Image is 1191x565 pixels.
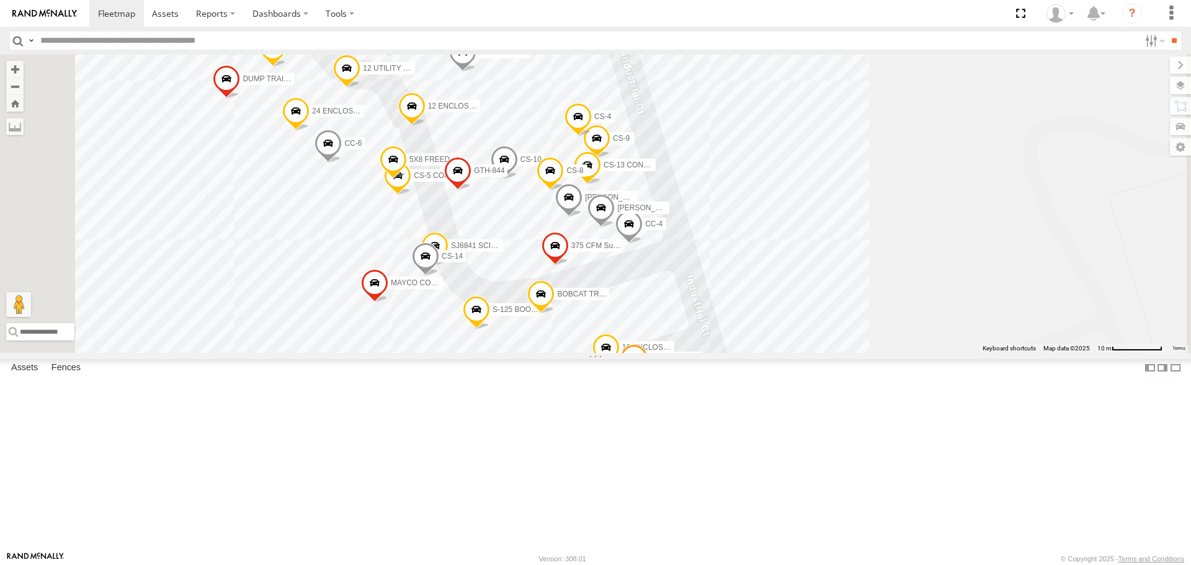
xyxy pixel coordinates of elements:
[451,241,540,250] span: SJ8841 SCISSOR LIFT 40
[1172,345,1185,350] a: Terms (opens in new tab)
[585,193,646,202] span: [PERSON_NAME]
[566,166,583,175] span: CS-8
[1144,359,1156,377] label: Dock Summary Table to the Left
[617,204,721,213] span: [PERSON_NAME] EXPLORER
[557,290,656,298] span: BOBCAT TRAC SKID STEER
[1156,359,1169,377] label: Dock Summary Table to the Right
[1042,4,1078,23] div: William Pittman
[645,220,662,228] span: CC-4
[6,118,24,135] label: Measure
[391,279,485,288] span: MAYCO CONCRETE PUMP
[983,344,1036,353] button: Keyboard shortcuts
[1140,32,1167,50] label: Search Filter Options
[1118,555,1184,563] a: Terms and Conditions
[12,9,77,18] img: rand-logo.svg
[493,306,555,314] span: S-125 BOOM LIFT
[1122,4,1142,24] i: ?
[1169,359,1182,377] label: Hide Summary Table
[363,65,434,73] span: 12 UTILITY TRAILER
[45,360,87,377] label: Fences
[1094,344,1166,353] button: Map Scale: 10 m per 78 pixels
[7,553,64,565] a: Visit our Website
[6,61,24,78] button: Zoom in
[6,292,31,317] button: Drag Pegman onto the map to open Street View
[604,161,659,169] span: CS-13 CONNEX
[1170,138,1191,156] label: Map Settings
[1043,345,1090,352] span: Map data ©2025
[6,78,24,95] button: Zoom out
[5,360,44,377] label: Assets
[414,172,465,180] span: CS-5 CONNEX
[571,241,667,250] span: 375 CFM Sullair Compressor
[539,555,586,563] div: Version: 308.01
[312,107,397,116] span: 24 ENCLOSED TRAILER
[6,95,24,112] button: Zoom Home
[442,252,463,260] span: CS-14
[1061,555,1184,563] div: © Copyright 2025 -
[26,32,36,50] label: Search Query
[520,156,542,164] span: CS-10
[594,112,611,121] span: CS-4
[344,140,362,148] span: CC-6
[474,166,504,175] span: GTH-844
[1097,345,1112,352] span: 10 m
[428,102,513,110] span: 12 ENCLOSED TRAILER
[613,134,630,143] span: CS-9
[243,75,329,84] span: DUMP TRAILER (BLACK)
[409,156,505,164] span: 5X8 FREEDOM ENCLOSED
[622,343,707,352] span: 16 ENCLOSED TRAILER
